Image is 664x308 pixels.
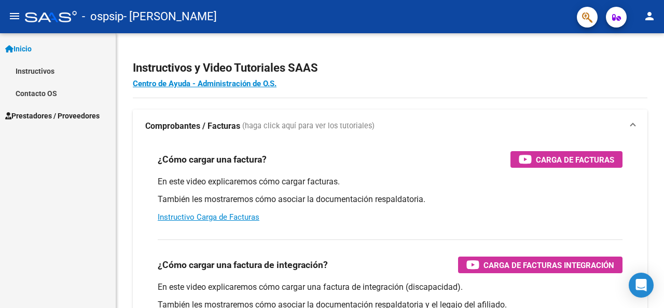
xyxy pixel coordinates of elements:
div: Open Intercom Messenger [629,273,654,298]
h3: ¿Cómo cargar una factura de integración? [158,258,328,272]
p: En este video explicaremos cómo cargar facturas. [158,176,622,188]
span: Prestadores / Proveedores [5,110,100,122]
span: (haga click aquí para ver los tutoriales) [242,120,375,132]
span: Carga de Facturas Integración [483,259,614,272]
button: Carga de Facturas Integración [458,257,622,273]
mat-icon: person [643,10,656,22]
mat-icon: menu [8,10,21,22]
span: Carga de Facturas [536,153,614,166]
p: En este video explicaremos cómo cargar una factura de integración (discapacidad). [158,282,622,293]
h2: Instructivos y Video Tutoriales SAAS [133,58,647,78]
span: - [PERSON_NAME] [123,5,217,28]
strong: Comprobantes / Facturas [145,120,240,132]
span: - ospsip [82,5,123,28]
button: Carga de Facturas [510,151,622,168]
p: También les mostraremos cómo asociar la documentación respaldatoria. [158,194,622,205]
span: Inicio [5,43,32,55]
mat-expansion-panel-header: Comprobantes / Facturas (haga click aquí para ver los tutoriales) [133,110,647,143]
h3: ¿Cómo cargar una factura? [158,152,267,167]
a: Centro de Ayuda - Administración de O.S. [133,79,276,88]
a: Instructivo Carga de Facturas [158,212,259,222]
